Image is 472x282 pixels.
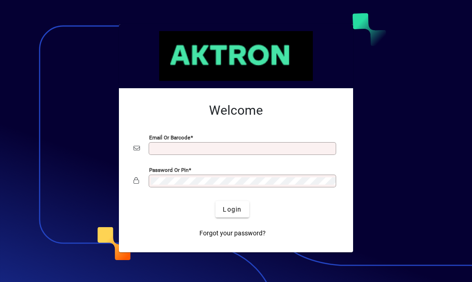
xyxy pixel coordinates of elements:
mat-label: Email or Barcode [149,134,190,141]
span: Forgot your password? [199,229,266,238]
button: Login [215,201,249,218]
a: Forgot your password? [196,225,269,241]
h2: Welcome [134,103,338,118]
span: Login [223,205,241,214]
mat-label: Password or Pin [149,167,188,173]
